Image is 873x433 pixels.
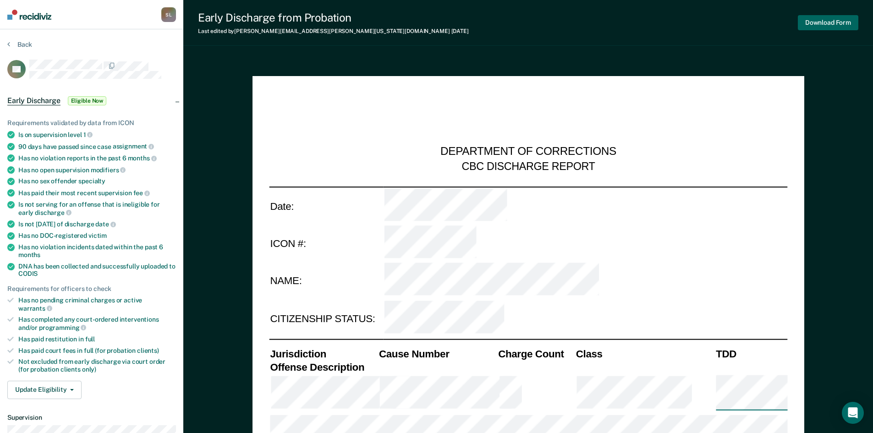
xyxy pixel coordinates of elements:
[68,96,107,105] span: Eligible Now
[378,347,497,361] th: Cause Number
[7,40,32,49] button: Back
[198,28,469,34] div: Last edited by [PERSON_NAME][EMAIL_ADDRESS][PERSON_NAME][US_STATE][DOMAIN_NAME]
[128,154,157,162] span: months
[113,143,154,150] span: assignment
[18,220,176,228] div: Is not [DATE] of discharge
[88,232,107,239] span: victim
[842,402,864,424] div: Open Intercom Messenger
[18,263,176,278] div: DNA has been collected and successfully uploaded to
[198,11,469,24] div: Early Discharge from Probation
[35,209,71,216] span: discharge
[798,15,858,30] button: Download Form
[7,414,176,422] dt: Supervision
[18,143,176,151] div: 90 days have passed since case
[497,347,575,361] th: Charge Count
[18,358,176,373] div: Not excluded from early discharge via court order (for probation clients
[133,189,150,197] span: fee
[269,225,383,262] td: ICON #:
[269,262,383,300] td: NAME:
[269,300,383,337] td: CITIZENSHIP STATUS:
[18,131,176,139] div: Is on supervision level
[83,131,93,138] span: 1
[161,7,176,22] div: S L
[137,347,159,354] span: clients)
[18,232,176,240] div: Has no DOC-registered
[95,220,115,228] span: date
[7,119,176,127] div: Requirements validated by data from ICON
[451,28,469,34] span: [DATE]
[82,366,96,373] span: only)
[269,361,378,374] th: Offense Description
[85,335,95,343] span: full
[18,154,176,162] div: Has no violation reports in the past 6
[18,243,176,259] div: Has no violation incidents dated within the past 6
[78,177,105,185] span: specialty
[18,251,40,258] span: months
[91,166,126,174] span: modifiers
[18,347,176,355] div: Has paid court fees in full (for probation
[18,166,176,174] div: Has no open supervision
[440,145,616,159] div: DEPARTMENT OF CORRECTIONS
[7,285,176,293] div: Requirements for officers to check
[7,381,82,399] button: Update Eligibility
[575,347,714,361] th: Class
[18,189,176,197] div: Has paid their most recent supervision
[18,335,176,343] div: Has paid restitution in
[715,347,787,361] th: TDD
[269,186,383,225] td: Date:
[461,159,595,173] div: CBC DISCHARGE REPORT
[18,270,38,277] span: CODIS
[18,305,52,312] span: warrants
[269,347,378,361] th: Jurisdiction
[39,324,86,331] span: programming
[18,316,176,331] div: Has completed any court-ordered interventions and/or
[18,296,176,312] div: Has no pending criminal charges or active
[7,10,51,20] img: Recidiviz
[161,7,176,22] button: SL
[18,177,176,185] div: Has no sex offender
[7,96,60,105] span: Early Discharge
[18,201,176,216] div: Is not serving for an offense that is ineligible for early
